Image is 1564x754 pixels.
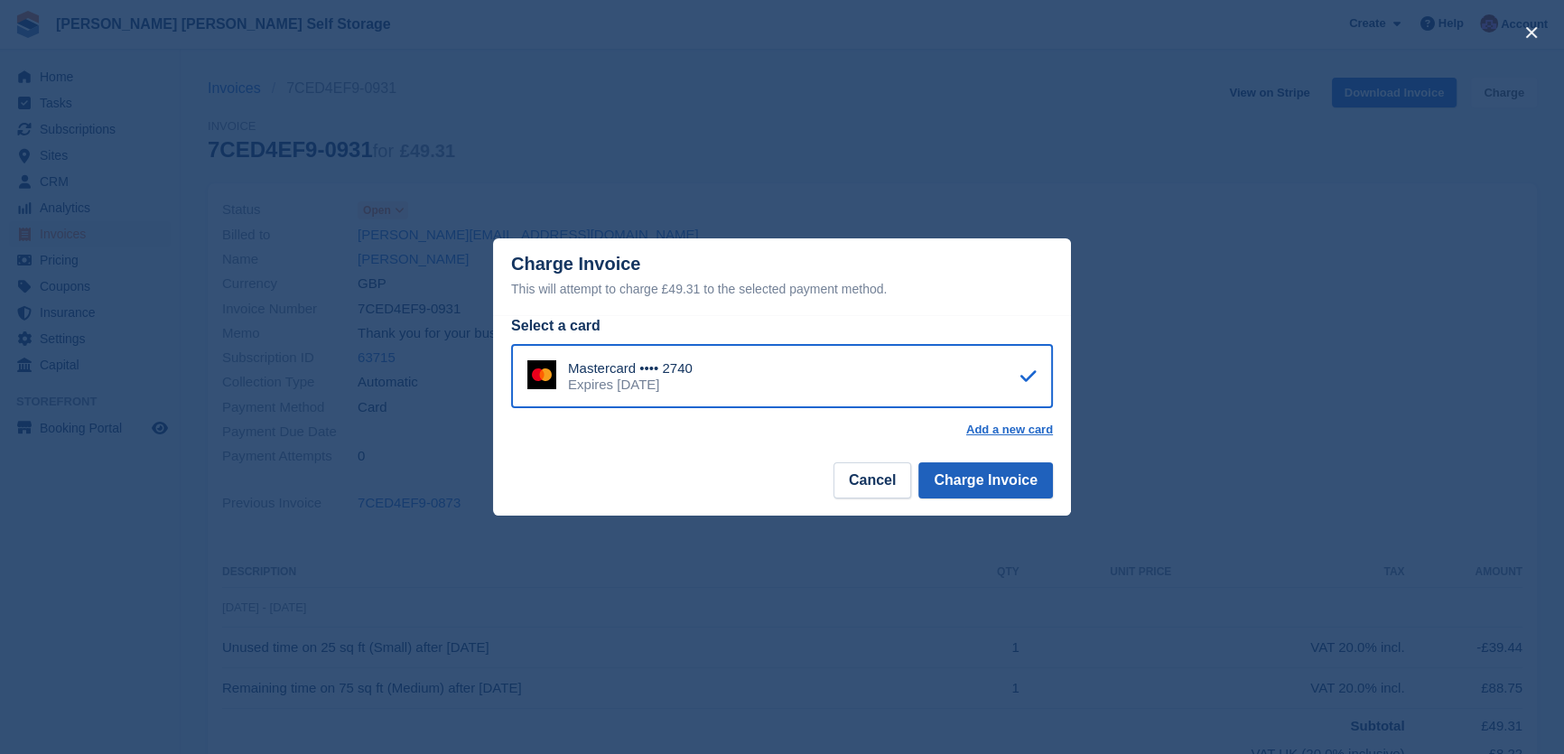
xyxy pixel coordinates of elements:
button: Charge Invoice [918,462,1053,498]
button: close [1517,18,1546,47]
img: Mastercard Logo [527,360,556,389]
div: Mastercard •••• 2740 [568,360,693,377]
div: Expires [DATE] [568,377,693,393]
div: This will attempt to charge £49.31 to the selected payment method. [511,278,1053,300]
div: Charge Invoice [511,254,1053,300]
button: Cancel [833,462,911,498]
div: Select a card [511,315,1053,337]
a: Add a new card [966,423,1053,437]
